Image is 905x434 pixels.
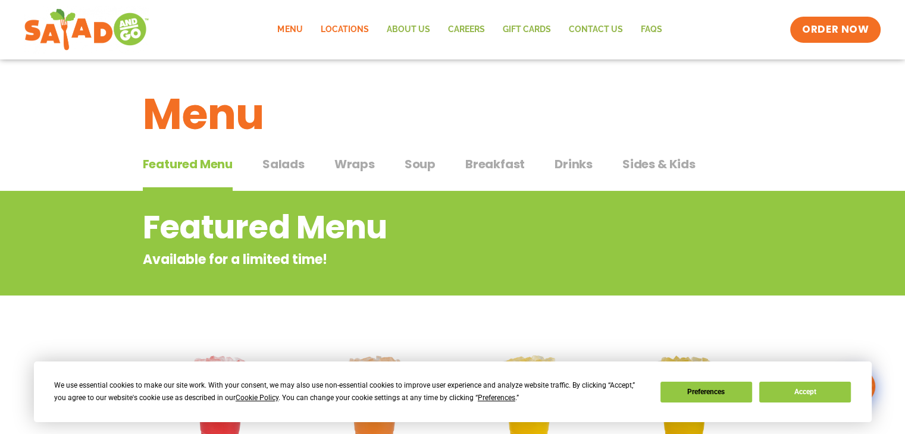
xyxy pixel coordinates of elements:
[143,250,667,269] p: Available for a limited time!
[34,361,872,422] div: Cookie Consent Prompt
[759,382,851,402] button: Accept
[143,155,233,173] span: Featured Menu
[559,16,631,43] a: Contact Us
[268,16,311,43] a: Menu
[268,16,671,43] nav: Menu
[311,16,377,43] a: Locations
[143,203,667,251] h2: Featured Menu
[143,82,763,146] h1: Menu
[377,16,439,43] a: About Us
[54,379,646,404] div: We use essential cookies to make our site work. With your consent, we may also use non-essential ...
[262,155,305,173] span: Salads
[465,155,525,173] span: Breakfast
[631,16,671,43] a: FAQs
[405,155,436,173] span: Soup
[790,17,881,43] a: ORDER NOW
[334,155,375,173] span: Wraps
[802,23,869,37] span: ORDER NOW
[143,151,763,191] div: Tabbed content
[24,6,149,54] img: new-SAG-logo-768×292
[236,394,278,402] span: Cookie Policy
[660,382,752,402] button: Preferences
[493,16,559,43] a: GIFT CARDS
[622,155,696,173] span: Sides & Kids
[478,394,515,402] span: Preferences
[439,16,493,43] a: Careers
[555,155,593,173] span: Drinks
